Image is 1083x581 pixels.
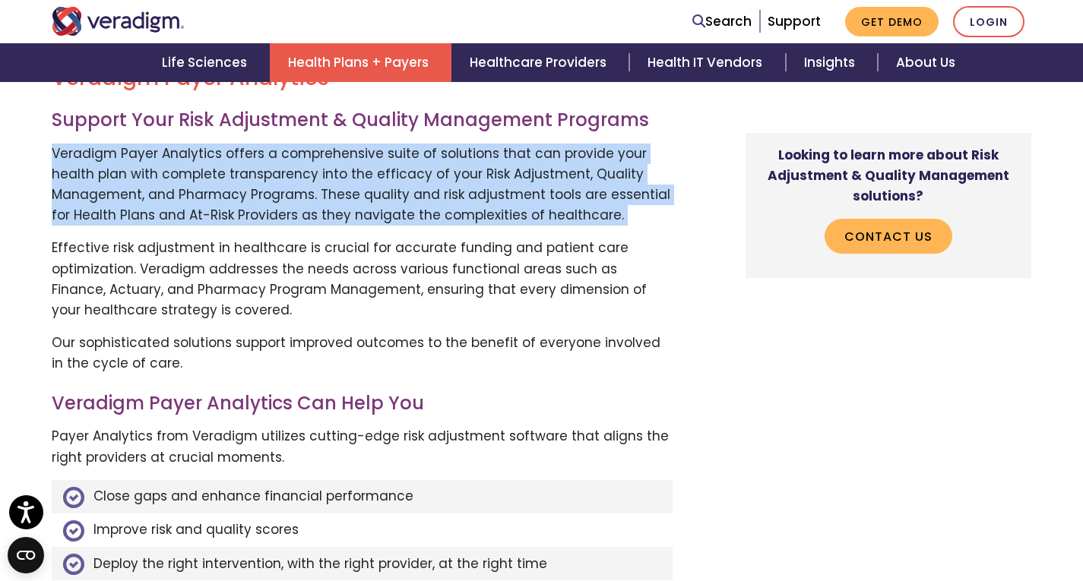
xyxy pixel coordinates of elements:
[52,426,673,467] p: Payer Analytics from Veradigm utilizes cutting-edge risk adjustment software that aligns the righ...
[270,43,451,82] a: Health Plans + Payers
[52,109,673,131] h3: Support Your Risk Adjustment & Quality Management Programs
[786,43,878,82] a: Insights
[52,238,673,320] p: Effective risk adjustment in healthcare is crucial for accurate funding and patient care optimiza...
[52,7,185,36] img: Veradigm logo
[144,43,270,82] a: Life Sciences
[953,6,1024,37] a: Login
[629,43,785,82] a: Health IT Vendors
[692,11,752,32] a: Search
[52,333,673,374] p: Our sophisticated solutions support improved outcomes to the benefit of everyone involved in the ...
[52,547,673,580] li: Deploy the right intervention, with the right provider, at the right time
[8,537,44,573] button: Open CMP widget
[451,43,629,82] a: Healthcare Providers
[52,144,673,226] p: Veradigm Payer Analytics offers a comprehensive suite of solutions that can provide your health p...
[825,219,952,254] a: Contact Us
[878,43,974,82] a: About Us
[768,12,821,30] a: Support
[52,513,673,547] li: Improve risk and quality scores
[768,146,1009,205] strong: Looking to learn more about Risk Adjustment & Quality Management solutions?
[791,472,1065,563] iframe: Drift Chat Widget
[52,480,673,513] li: Close gaps and enhance financial performance
[845,7,939,36] a: Get Demo
[52,65,673,91] h2: Veradigm Payer Analytics
[52,393,673,415] h3: Veradigm Payer Analytics Can Help You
